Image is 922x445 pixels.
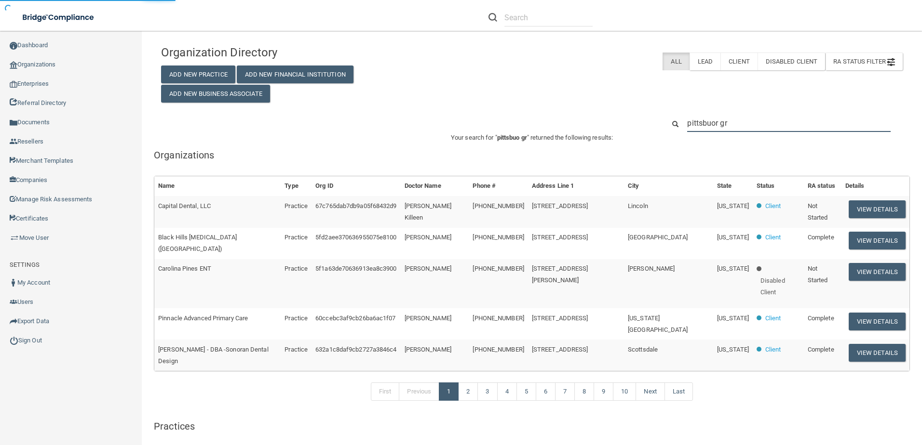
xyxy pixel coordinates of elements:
a: 9 [594,382,613,401]
a: 10 [613,382,636,401]
span: [PERSON_NAME] [405,314,451,322]
label: SETTINGS [10,259,40,271]
button: View Details [849,344,906,362]
img: icon-export.b9366987.png [10,317,17,325]
h4: Organization Directory [161,46,399,59]
a: Next [636,382,664,401]
span: Complete [808,314,834,322]
a: 4 [497,382,517,401]
a: 6 [536,382,556,401]
img: bridge_compliance_login_screen.278c3ca4.svg [14,8,103,27]
a: 2 [458,382,478,401]
span: Complete [808,346,834,353]
th: Details [841,176,909,196]
img: icon-filter@2x.21656d0b.png [887,58,895,66]
a: Last [664,382,693,401]
span: [PERSON_NAME] [405,265,451,272]
button: View Details [849,263,906,281]
span: 632a1c8daf9cb2727a3846c4 [315,346,396,353]
input: Search [687,114,891,132]
img: ic_reseller.de258add.png [10,138,17,145]
span: Pinnacle Advanced Primary Care [158,314,248,322]
span: 5fd2aee370636955075e8100 [315,234,396,241]
button: Add New Financial Institution [237,65,353,83]
button: Add New Practice [161,65,235,83]
span: Practice [285,346,308,353]
label: All [663,52,689,70]
span: [PHONE_NUMBER] [473,234,524,241]
button: Add New Business Associate [161,85,270,103]
span: [US_STATE] [717,265,749,272]
span: [US_STATE] [717,202,749,209]
a: 5 [516,382,536,401]
th: Address Line 1 [528,176,624,196]
h5: Organizations [154,150,910,160]
th: Type [281,176,312,196]
span: Scottsdale [628,346,658,353]
span: Practice [285,314,308,322]
span: Not Started [808,265,828,284]
span: [STREET_ADDRESS] [532,314,588,322]
th: Status [753,176,804,196]
span: Practice [285,265,308,272]
img: ic_power_dark.7ecde6b1.png [10,336,18,345]
span: [STREET_ADDRESS][PERSON_NAME] [532,265,588,284]
th: Doctor Name [401,176,469,196]
span: 60ccebc3af9cb26ba6ac1f07 [315,314,395,322]
img: ic_user_dark.df1a06c3.png [10,279,17,287]
a: 3 [477,382,497,401]
label: Lead [690,52,720,70]
img: ic_dashboard_dark.d01f4a41.png [10,42,17,50]
a: 8 [574,382,594,401]
span: [US_STATE] [717,314,749,322]
span: [US_STATE] [717,346,749,353]
span: Practice [285,234,308,241]
span: [US_STATE][GEOGRAPHIC_DATA] [628,314,688,333]
label: Client [720,52,758,70]
span: Lincoln [628,202,648,209]
a: First [371,382,400,401]
p: Disabled Client [760,275,800,298]
span: RA Status Filter [833,58,895,65]
span: [PHONE_NUMBER] [473,346,524,353]
a: 1 [439,382,459,401]
span: pittsbuo gr [497,134,527,141]
button: View Details [849,232,906,249]
span: 5f1a63de70636913ea8c3900 [315,265,396,272]
th: Name [154,176,281,196]
span: Practice [285,202,308,209]
th: Org ID [312,176,400,196]
span: Black Hills [MEDICAL_DATA] ([GEOGRAPHIC_DATA]) [158,234,237,252]
span: [PERSON_NAME] [405,346,451,353]
p: Client [765,200,781,212]
span: [PHONE_NUMBER] [473,265,524,272]
span: [PHONE_NUMBER] [473,202,524,209]
span: Capital Dental, LLC [158,202,211,209]
button: View Details [849,200,906,218]
span: [PERSON_NAME] [628,265,675,272]
a: 7 [555,382,575,401]
p: Client [765,344,781,355]
span: 67c765dab7db9a05f68432d9 [315,202,396,209]
span: [STREET_ADDRESS] [532,202,588,209]
span: [PERSON_NAME] [405,234,451,241]
span: [STREET_ADDRESS] [532,234,588,241]
span: [PHONE_NUMBER] [473,314,524,322]
span: Carolina Pines ENT [158,265,211,272]
p: Your search for " " returned the following results: [154,132,910,144]
img: enterprise.0d942306.png [10,81,17,88]
img: icon-users.e205127d.png [10,298,17,306]
th: City [624,176,713,196]
span: [US_STATE] [717,234,749,241]
th: Phone # [469,176,528,196]
button: View Details [849,313,906,330]
img: briefcase.64adab9b.png [10,233,19,243]
th: RA status [804,176,841,196]
th: State [713,176,753,196]
p: Client [765,313,781,324]
h5: Practices [154,421,910,432]
span: Not Started [808,202,828,221]
span: Complete [808,234,834,241]
img: ic-search.3b580494.png [488,13,497,22]
p: Client [765,232,781,243]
